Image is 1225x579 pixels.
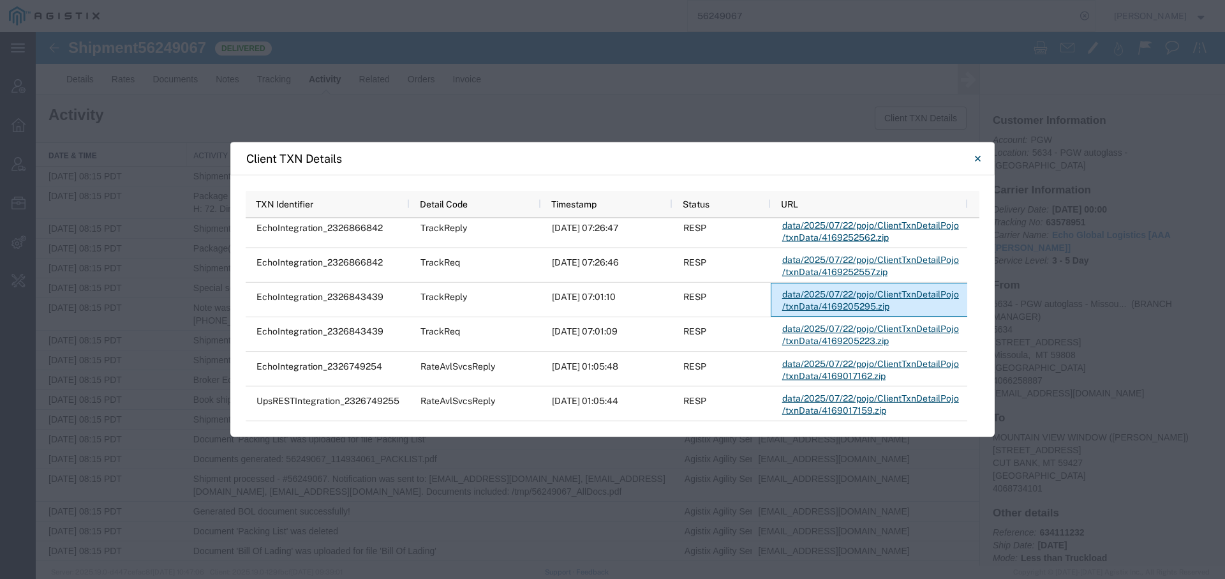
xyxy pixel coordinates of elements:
[957,439,1050,449] span: [GEOGRAPHIC_DATA]
[151,417,642,437] td: Documents generated: 56249067_114934061_PACKLIST.pdf
[642,398,716,417] td: Agistix Agility Services
[151,135,642,154] td: Shipment created
[151,266,642,299] td: Note was added. Text: "NO LTL Appt unless noted, ALL Truckload APPT Reqd. Contact [PERSON_NAME] @...
[256,257,383,267] span: EchoIntegration_2326866842
[957,172,1013,183] i: Delivery Date:
[782,317,962,352] a: data/2025/07/22/pojo/ClientTxnDetailPojo/txnData/4169205223.zip
[1016,172,1071,183] b: [DATE] 00:00
[642,358,716,378] td: Agistix Agility Services
[552,326,618,336] span: 2025-07-22 07:01:09
[722,474,873,485] span: [EMAIL_ADDRESS][DOMAIN_NAME]
[1010,185,1050,195] b: 63578951
[642,111,716,135] th: Name: activate to sort column ascending
[151,437,642,470] td: Shipment processed - #56249067. Notification was sent to: [EMAIL_ADDRESS][DOMAIN_NAME], [EMAIL_AD...
[256,291,383,301] span: EchoIntegration_2326843439
[957,248,1177,260] h4: From
[957,83,1177,95] h4: Customer Information
[256,395,399,405] span: UpsRESTIntegration_2326749255
[420,361,495,371] span: RateAvlSvcsReply
[420,257,460,267] span: TrackReq
[683,395,706,405] span: RESP
[1002,508,1031,518] b: [DATE]
[13,75,68,91] h1: Activity
[420,326,460,336] span: TrackReq
[722,363,873,373] span: [EMAIL_ADDRESS][DOMAIN_NAME]
[722,422,873,432] span: [EMAIL_ADDRESS][DOMAIN_NAME]
[957,102,1177,140] p: 5634 - PGW autoglass - [GEOGRAPHIC_DATA]
[957,198,1134,221] a: Echo Global Logistics [AAA [PERSON_NAME]]
[995,103,1016,113] span: PGW
[151,207,642,227] td: Package(s) and content(s) saved
[642,246,716,266] td: Agistix Agility Services
[151,338,642,358] td: Broker Echo Global Logistics was added.
[11,8,26,24] img: ←
[642,319,716,338] td: Agistix Agility Services
[957,266,1177,368] address: 5634 - PGW autoglass - Missoula
[102,7,170,24] span: 56249067
[67,32,108,63] a: Rates
[722,139,873,149] span: [EMAIL_ADDRESS][DOMAIN_NAME]
[642,207,716,227] td: Agistix Agility Services
[151,529,642,549] td: Documents generated: 56249067_114934076_STRAIGHT_BOL.pdf
[151,378,642,398] td: Shipment booked
[957,380,1177,393] h4: To
[212,32,264,63] a: Tracking
[642,299,716,319] td: Agistix Agility Services
[957,508,999,518] i: Ship Date:
[722,382,873,393] span: [EMAIL_ADDRESS][DOMAIN_NAME]
[642,509,716,529] td: Agistix Agility Services
[420,291,467,301] span: TrackReply
[722,271,873,281] span: [EMAIL_ADDRESS][DOMAIN_NAME]
[642,490,716,509] td: Agistix Agility Services
[552,361,618,371] span: 2025-07-22 01:05:48
[642,338,716,358] td: Agistix Agility Services
[683,257,706,267] span: RESP
[171,32,212,63] a: Notes
[1004,495,1048,506] b: 634111232
[782,352,962,387] a: data/2025/07/22/pojo/ClientTxnDetailPojo/txnData/4169017162.zip
[642,187,716,207] td: Agistix Agility Services
[957,521,982,531] i: Mode:
[151,470,642,490] td: Generated BOL document successfully!
[957,198,1013,208] i: Carrier Name:
[246,150,342,167] h4: Client TXN Details
[151,398,642,417] td: Document 'Packing List' was uploaded for file 'Packing List'
[722,514,873,524] span: [EMAIL_ADDRESS][DOMAIN_NAME]
[722,231,873,241] span: [EMAIL_ADDRESS][DOMAIN_NAME]
[716,111,903,135] th: Email: activate to sort column ascending
[781,199,798,209] span: URL
[782,283,962,317] a: data/2025/07/22/pojo/ClientTxnDetailPojo/txnData/4169205295.zip
[151,227,642,246] td: Shipment From Address is changed. Shipment To Address is changed
[33,8,170,24] h1: Shipment
[551,199,597,209] span: Timestamp
[957,185,1007,195] i: Tracking No:
[957,399,1177,463] address: MOUNTAIN VIEW WINDOW ([PERSON_NAME]) [STREET_ADDRESS] CUT BANK, MT 59427 4068734101
[151,187,642,207] td: Shipment info saved
[722,323,873,333] span: [EMAIL_ADDRESS][DOMAIN_NAME]
[683,326,706,336] span: RESP
[782,214,962,248] a: data/2025/07/22/pojo/ClientTxnDetailPojo/txnData/4169252562.zip
[151,246,642,266] td: Special services saved
[108,32,171,63] a: Documents
[552,395,618,405] span: 2025-07-22 01:05:44
[957,223,1013,234] i: Service Level:
[151,299,642,319] td: Shipment saved based on call to 'bookShipment' web service [process:PGWAgilityIntegration] [file:...
[420,199,468,209] span: Detail Code
[683,361,706,371] span: RESP
[151,319,642,338] td: Shipment rated
[552,257,619,267] span: 2025-07-22 07:26:46
[642,378,716,398] td: Agistix Agility Services
[722,442,873,452] span: [EMAIL_ADDRESS][DOMAIN_NAME]
[642,135,716,154] td: Agistix Agility Services
[957,476,1177,488] h4: Other details
[642,529,716,549] td: Agistix Agility Services
[722,211,873,222] span: [EMAIL_ADDRESS][DOMAIN_NAME]
[910,111,933,134] button: Manage table columns
[985,521,1071,531] b: Less than Truckload
[722,251,873,261] span: [EMAIL_ADDRESS][DOMAIN_NAME]
[151,111,642,135] th: Activity: activate to sort column ascending
[151,490,642,509] td: Document 'Packing List' was deleted
[782,421,962,456] a: data/2025/07/22/pojo/ClientTxnDetailPojo/txnData/4169017158.zip
[151,154,642,187] td: Package was created via Updating package info. PackageId: 88961651. Type. Crate(s). # of Packages...
[552,222,618,232] span: 2025-07-22 07:26:47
